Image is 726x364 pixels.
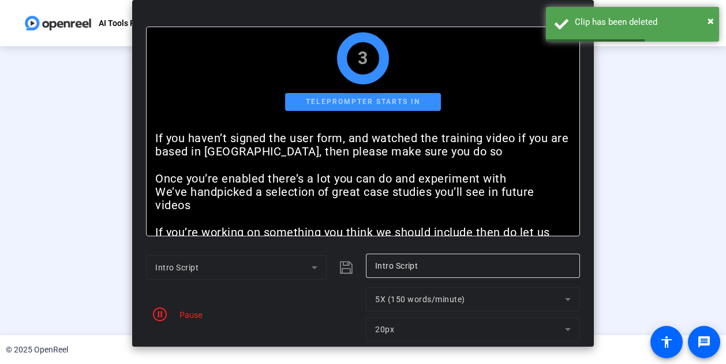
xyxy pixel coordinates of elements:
button: Close [708,12,714,29]
span: If you haven’t signed the user form, and watched the training video if you are based in [GEOGRAPH... [155,131,572,158]
mat-icon: accessibility [660,335,673,349]
div: Pause [174,309,203,321]
div: Teleprompter starts in [285,93,441,111]
p: AI Tools Project | Ant [99,16,175,30]
span: Once you’re enabled there’s a lot you can do and experiment with [155,172,506,185]
div: Clip has been deleted [575,16,710,29]
div: © 2025 OpenReel [6,344,68,356]
mat-icon: message [697,335,711,349]
div: 3 [358,51,368,65]
img: OpenReel logo [23,12,93,35]
span: If you’re working on something you think we should include then do let us know [155,225,553,252]
span: × [708,14,714,28]
span: We’ve handpicked a selection of great case studies you’ll see in future videos [155,185,537,212]
input: Title [375,259,571,273]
